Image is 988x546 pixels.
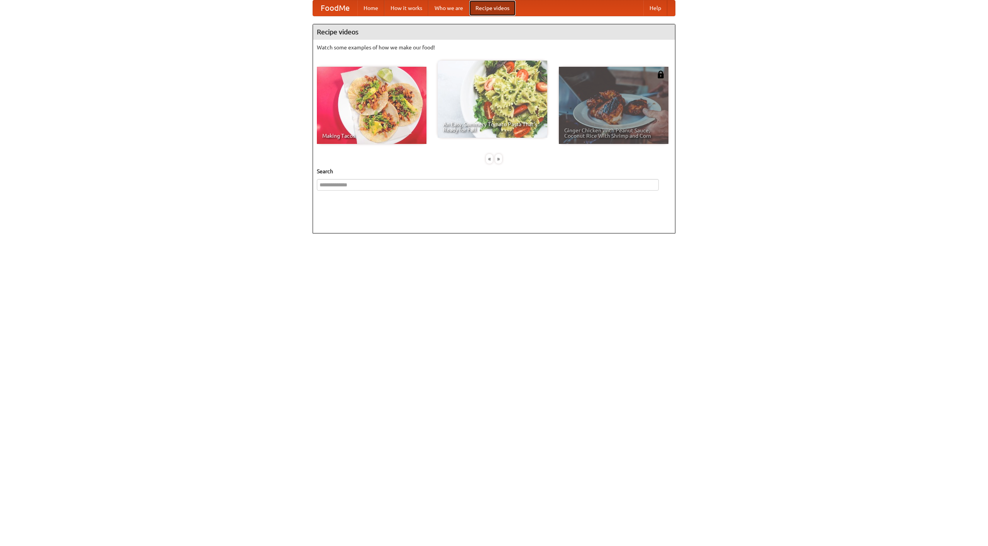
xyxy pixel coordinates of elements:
a: Making Tacos [317,67,426,144]
p: Watch some examples of how we make our food! [317,44,671,51]
h4: Recipe videos [313,24,675,40]
a: How it works [384,0,428,16]
span: An Easy, Summery Tomato Pasta That's Ready for Fall [443,122,542,132]
a: An Easy, Summery Tomato Pasta That's Ready for Fall [438,61,547,138]
div: » [495,154,502,164]
span: Making Tacos [322,133,421,139]
a: Home [357,0,384,16]
h5: Search [317,167,671,175]
a: Who we are [428,0,469,16]
img: 483408.png [657,71,665,78]
a: FoodMe [313,0,357,16]
a: Help [643,0,667,16]
div: « [486,154,493,164]
a: Recipe videos [469,0,516,16]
